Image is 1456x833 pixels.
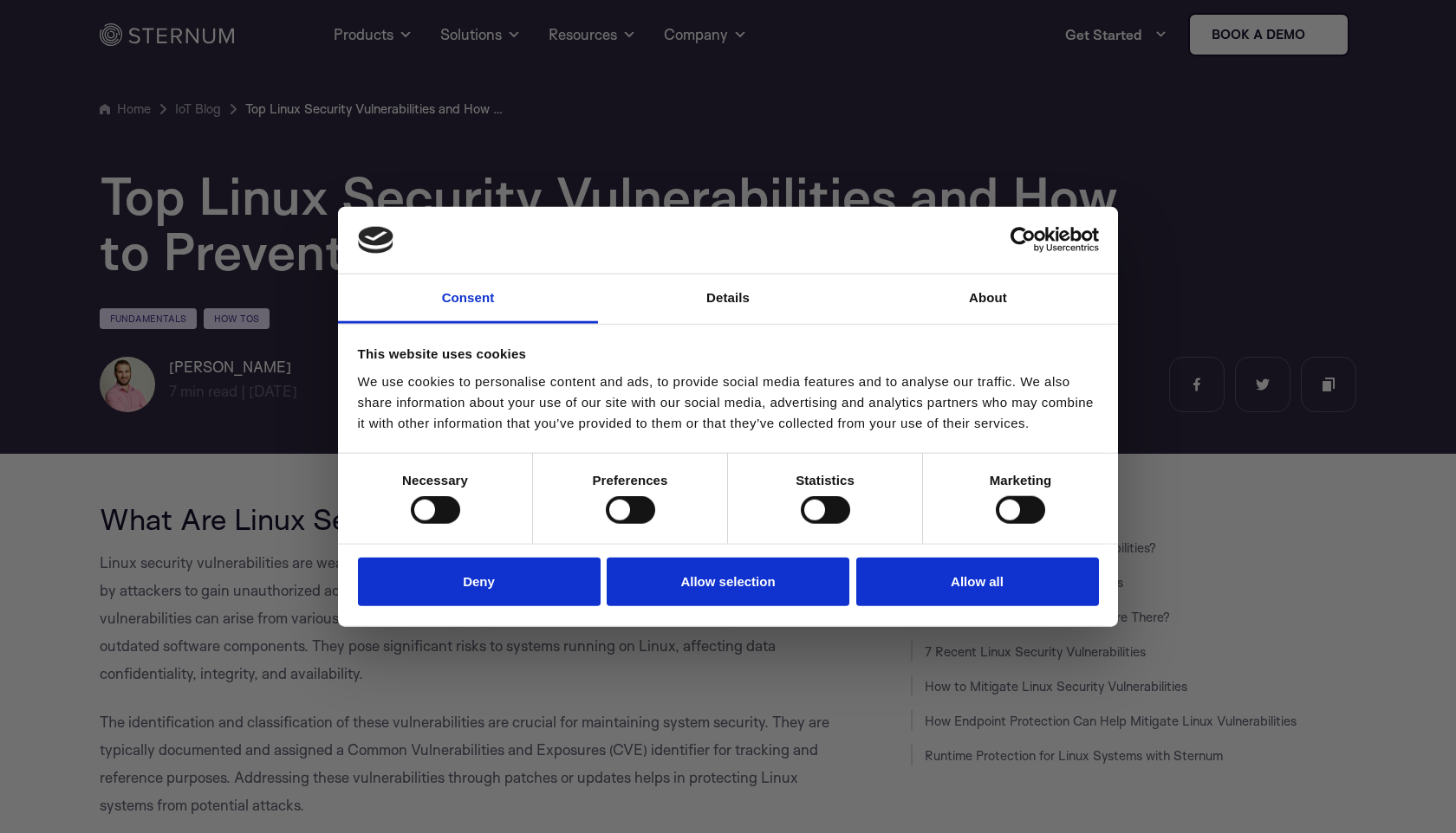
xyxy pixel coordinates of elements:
iframe: Popup CTA [388,182,1068,652]
a: Usercentrics Cookiebot - opens in a new window [947,227,1099,253]
strong: Marketing [990,473,1052,488]
strong: Statistics [796,473,855,488]
img: logo [358,226,394,254]
a: Consent [338,274,598,324]
strong: Preferences [593,473,668,488]
a: About [858,274,1118,324]
strong: Necessary [402,473,468,488]
button: Allow all [856,557,1099,606]
div: This website uses cookies [358,344,1099,365]
button: Allow selection [607,557,849,606]
button: Deny [358,557,601,606]
a: Details [598,274,858,324]
div: We use cookies to personalise content and ads, to provide social media features and to analyse ou... [358,371,1099,434]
